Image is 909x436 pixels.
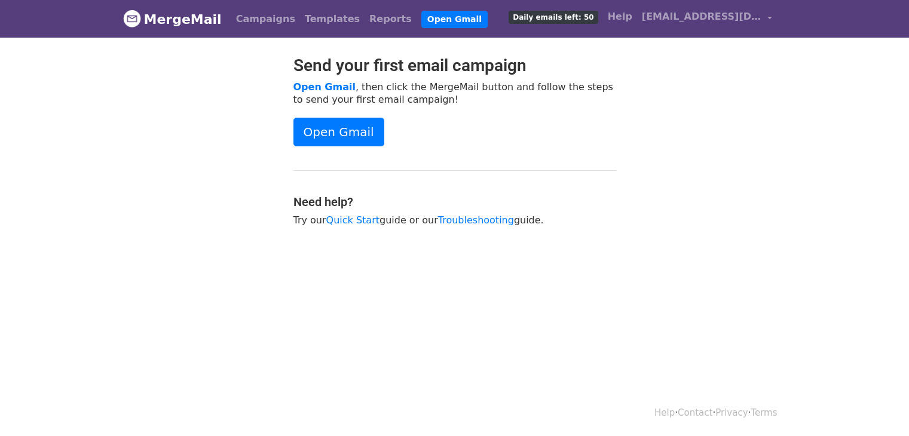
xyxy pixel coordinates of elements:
[642,10,761,24] span: [EMAIL_ADDRESS][DOMAIN_NAME]
[123,10,141,27] img: MergeMail logo
[293,81,616,106] p: , then click the MergeMail button and follow the steps to send your first email campaign!
[300,7,365,31] a: Templates
[293,195,616,209] h4: Need help?
[421,11,488,28] a: Open Gmail
[637,5,777,33] a: [EMAIL_ADDRESS][DOMAIN_NAME]
[293,81,356,93] a: Open Gmail
[365,7,417,31] a: Reports
[326,214,379,226] a: Quick Start
[751,407,777,418] a: Terms
[504,5,602,29] a: Daily emails left: 50
[509,11,598,24] span: Daily emails left: 50
[293,214,616,226] p: Try our guide or our guide.
[293,56,616,76] h2: Send your first email campaign
[603,5,637,29] a: Help
[231,7,300,31] a: Campaigns
[293,118,384,146] a: Open Gmail
[438,214,514,226] a: Troubleshooting
[715,407,748,418] a: Privacy
[123,7,222,32] a: MergeMail
[678,407,712,418] a: Contact
[654,407,675,418] a: Help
